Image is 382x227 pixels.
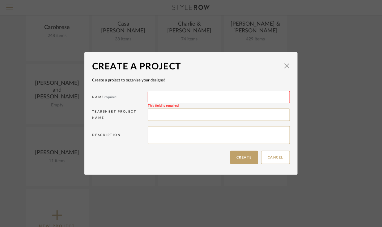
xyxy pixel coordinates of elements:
[230,151,258,164] button: Create
[92,60,281,73] div: Create a Project
[92,109,148,123] div: Tearsheet Project Name
[104,96,117,99] span: required
[92,132,148,140] div: Description
[148,103,179,109] div: This field is required
[281,60,293,72] button: Close
[92,94,148,102] div: Name
[261,151,290,164] button: Cancel
[92,77,290,84] div: Create a project to organize your designs!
